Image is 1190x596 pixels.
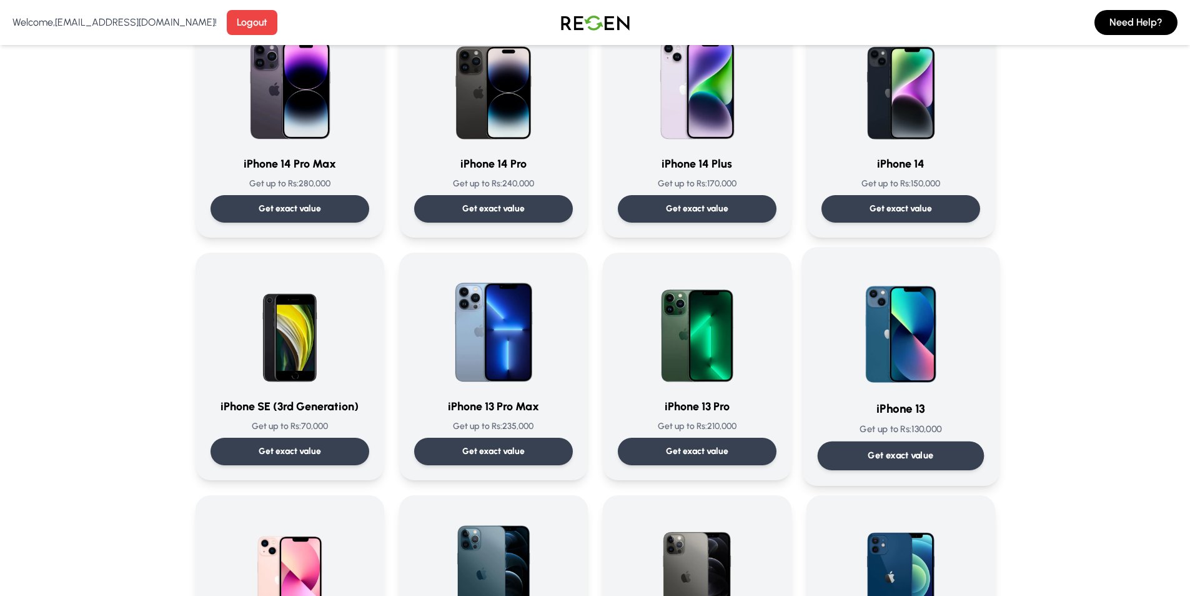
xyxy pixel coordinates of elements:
[817,400,984,418] h3: iPhone 13
[434,25,553,145] img: iPhone 14 Pro
[1094,10,1178,35] button: Need Help?
[618,420,776,433] p: Get up to Rs: 210,000
[618,398,776,415] h3: iPhone 13 Pro
[259,445,321,458] p: Get exact value
[12,15,217,30] p: Welcome, [EMAIL_ADDRESS][DOMAIN_NAME] !
[230,25,350,145] img: iPhone 14 Pro Max
[259,203,321,215] p: Get exact value
[637,268,757,388] img: iPhone 13 Pro
[414,398,573,415] h3: iPhone 13 Pro Max
[817,423,984,436] p: Get up to Rs: 130,000
[821,155,980,173] h3: iPhone 14
[227,10,277,35] button: Logout
[211,155,369,173] h3: iPhone 14 Pro Max
[838,263,964,389] img: iPhone 13
[230,268,350,388] img: iPhone SE (3rd Generation)
[637,25,757,145] img: iPhone 14 Plus
[618,155,776,173] h3: iPhone 14 Plus
[821,178,980,190] p: Get up to Rs: 150,000
[434,268,553,388] img: iPhone 13 Pro Max
[618,178,776,190] p: Get up to Rs: 170,000
[462,203,525,215] p: Get exact value
[211,178,369,190] p: Get up to Rs: 280,000
[841,25,961,145] img: iPhone 14
[211,398,369,415] h3: iPhone SE (3rd Generation)
[414,155,573,173] h3: iPhone 14 Pro
[414,420,573,433] p: Get up to Rs: 235,000
[870,203,932,215] p: Get exact value
[414,178,573,190] p: Get up to Rs: 240,000
[868,449,933,462] p: Get exact value
[666,445,728,458] p: Get exact value
[462,445,525,458] p: Get exact value
[552,5,639,40] img: Logo
[666,203,728,215] p: Get exact value
[211,420,369,433] p: Get up to Rs: 70,000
